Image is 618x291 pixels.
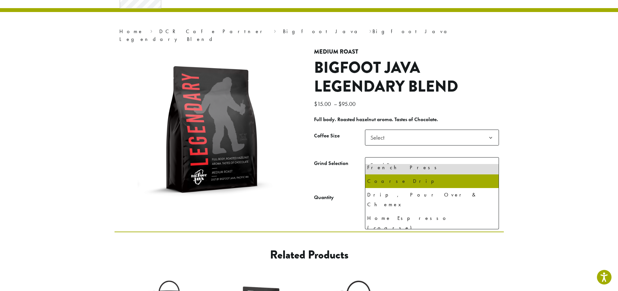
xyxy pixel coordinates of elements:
label: Grind Selection [314,159,365,168]
h1: Bigfoot Java Legendary Blend [314,58,499,96]
span: Select [368,131,391,144]
span: French Press [368,159,404,171]
nav: Breadcrumb [119,28,499,43]
bdi: 95.00 [338,100,357,108]
a: Bigfoot Java [283,28,362,35]
div: Coarse Drip [367,176,497,186]
label: Coffee Size [314,131,365,141]
a: DCR Cafe Partner [159,28,267,35]
span: French Press [370,161,398,169]
div: Home Espresso (coarse) [367,213,497,233]
div: French Press [367,163,497,172]
span: Select [365,130,499,145]
div: Quantity [314,194,334,201]
b: Full body. Roasted hazelnut aroma. Tastes of Chocolate. [314,116,438,123]
span: French Press [365,157,499,173]
h4: Medium Roast [314,48,499,56]
span: $ [338,100,342,108]
span: › [150,25,152,35]
span: – [334,100,337,108]
span: $ [314,100,317,108]
h2: Related products [167,248,452,262]
span: › [274,25,276,35]
bdi: 15.00 [314,100,333,108]
div: Drip, Pour Over & Chemex [367,190,497,209]
span: › [369,25,371,35]
a: Home [119,28,143,35]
